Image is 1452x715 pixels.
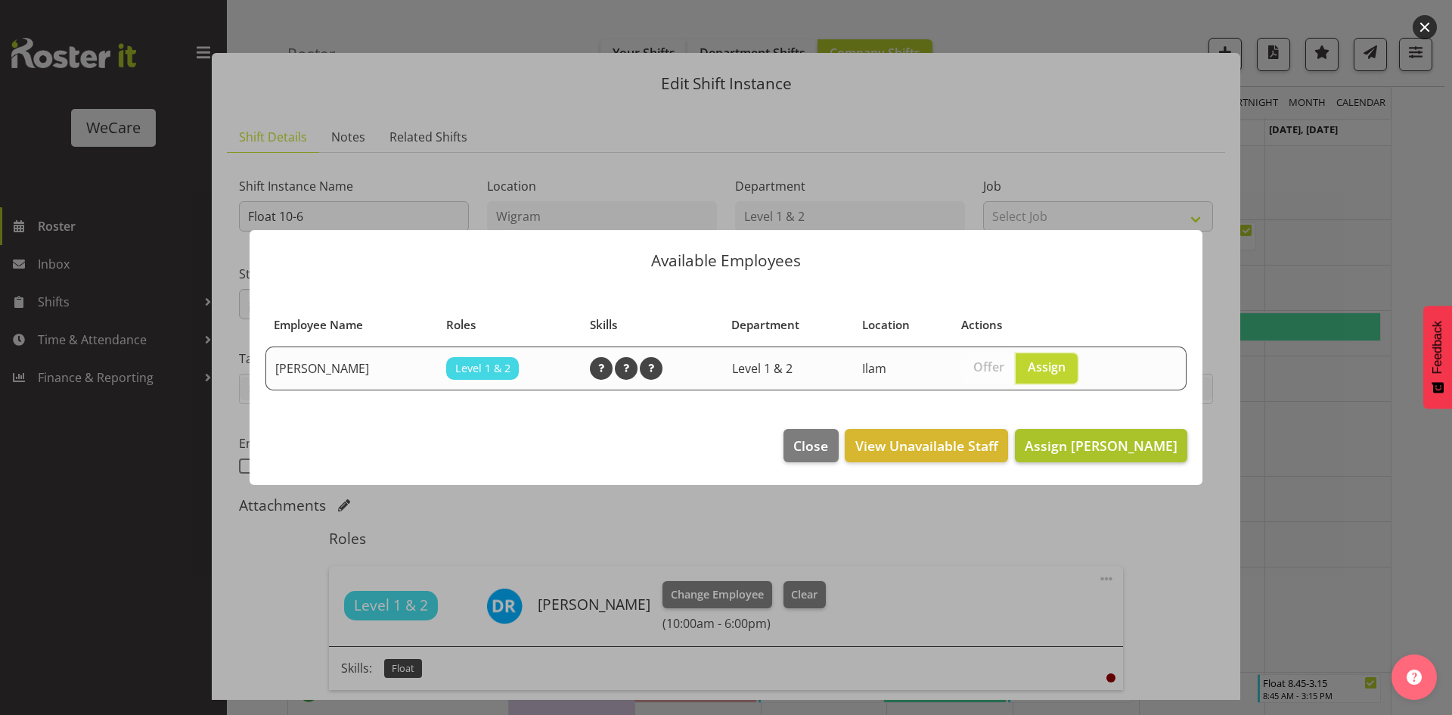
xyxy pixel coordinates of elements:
span: Employee Name [274,316,363,334]
p: Available Employees [265,253,1187,269]
span: Ilam [862,360,886,377]
span: Assign [1028,359,1066,375]
td: [PERSON_NAME] [265,347,437,390]
button: View Unavailable Staff [845,429,1007,462]
button: Close [783,429,838,462]
span: Roles [446,316,476,334]
span: Level 1 & 2 [455,360,510,377]
span: Department [731,316,799,334]
button: Assign [PERSON_NAME] [1015,429,1187,462]
span: Close [793,436,828,455]
span: Feedback [1431,321,1444,374]
span: Location [862,316,910,334]
span: Assign [PERSON_NAME] [1025,437,1177,455]
span: View Unavailable Staff [855,436,998,455]
img: help-xxl-2.png [1407,670,1422,685]
span: Actions [961,316,1002,334]
button: Feedback - Show survey [1423,306,1452,409]
span: Level 1 & 2 [732,360,793,377]
span: Offer [973,359,1004,375]
span: Skills [590,316,617,334]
